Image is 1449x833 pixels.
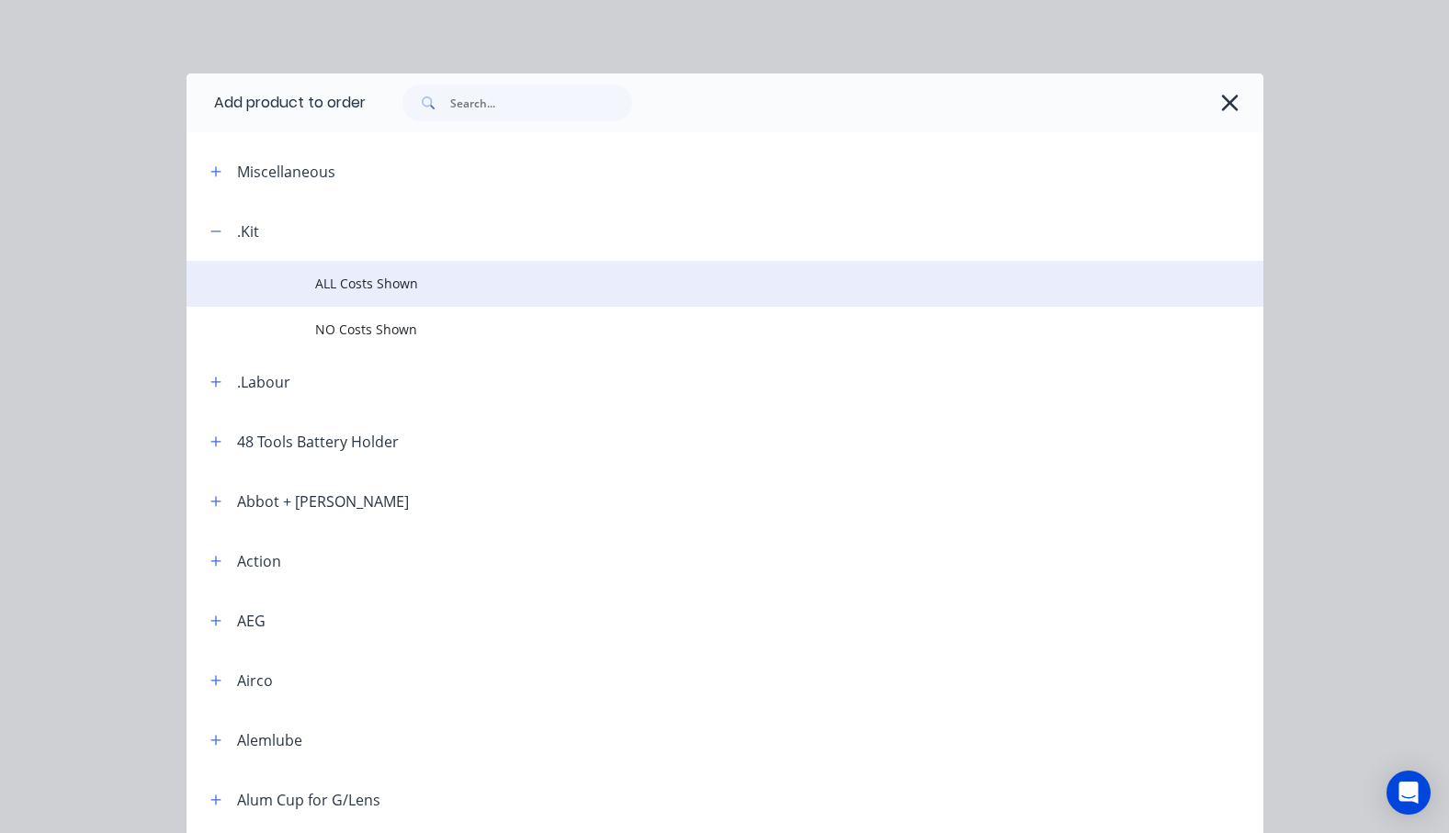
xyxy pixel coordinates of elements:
[187,73,366,132] div: Add product to order
[315,274,1073,293] span: ALL Costs Shown
[315,320,1073,339] span: NO Costs Shown
[237,161,335,183] div: Miscellaneous
[237,550,281,572] div: Action
[237,371,290,393] div: .Labour
[237,431,399,453] div: 48 Tools Battery Holder
[237,670,273,692] div: Airco
[237,490,409,512] div: Abbot + [PERSON_NAME]
[237,729,302,751] div: Alemlube
[237,220,259,242] div: .Kit
[237,610,266,632] div: AEG
[450,84,632,121] input: Search...
[237,789,380,811] div: Alum Cup for G/Lens
[1387,771,1431,815] div: Open Intercom Messenger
